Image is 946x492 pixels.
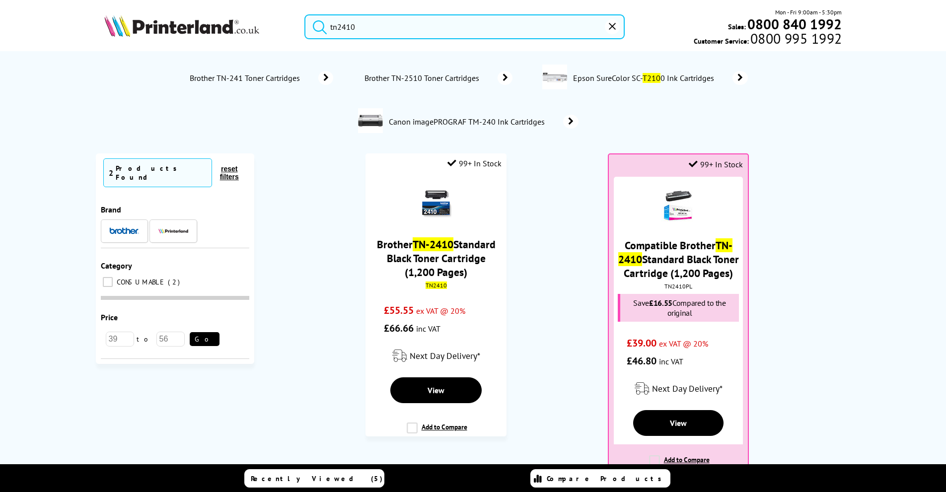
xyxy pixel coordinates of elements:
span: to [134,335,156,344]
span: Brother TN-2510 Toner Cartridges [363,73,483,83]
span: £16.55 [649,298,672,308]
img: Brother [109,227,139,234]
span: CONSUMABLE [114,278,167,286]
img: Brother-TN-2410-Toner-Packaging-New-Small.png [419,186,453,220]
a: View [633,410,724,436]
label: Add to Compare [407,422,467,441]
mark: TN2410 [426,281,447,289]
a: Canon imagePROGRAF TM-240 Ink Cartridges [388,108,579,135]
span: Mon - Fri 9:00am - 5:30pm [775,7,842,17]
img: C11CJ77301A1-conspage.jpg [542,65,567,89]
img: 6242C003-deptimage.jpg [358,108,383,133]
span: £66.66 [384,322,414,335]
img: TN2410PL-small-2.jpg [661,187,696,221]
span: Next Day Delivery* [652,383,723,394]
img: Printerland [158,228,188,233]
b: 0800 840 1992 [747,15,842,33]
span: View [428,385,444,395]
span: Customer Service: [694,34,842,46]
a: 0800 840 1992 [746,19,842,29]
span: inc VAT [416,324,440,334]
span: inc VAT [659,356,683,366]
button: Go [190,332,219,346]
span: £39.00 [627,337,656,350]
div: Products Found [116,164,207,182]
span: £55.55 [384,304,414,317]
span: ex VAT @ 20% [659,339,708,349]
a: Brother TN-241 Toner Cartridges [188,71,333,85]
label: Add to Compare [649,455,710,474]
input: Search prod [304,14,625,39]
a: Compatible BrotherTN-2410Standard Black Toner Cartridge (1,200 Pages) [618,238,739,280]
a: Epson SureColor SC-T2100 Ink Cartridges [572,65,748,91]
a: Brother TN-2510 Toner Cartridges [363,71,512,85]
span: £46.80 [627,354,656,367]
span: Brand [101,205,121,214]
div: modal_delivery [614,375,742,403]
button: reset filters [212,164,247,181]
span: Next Day Delivery* [410,350,480,361]
span: 2 [168,278,182,286]
span: View [670,418,687,428]
a: Recently Viewed (5) [244,469,384,488]
a: Compare Products [530,469,670,488]
a: BrotherTN-2410Standard Black Toner Cartridge (1,200 Pages) [377,237,496,279]
span: Compare Products [547,474,667,483]
span: Price [101,312,118,322]
a: View [390,377,482,403]
span: Sales: [728,22,746,31]
span: Brother TN-241 Toner Cartridges [188,73,303,83]
span: Recently Viewed (5) [251,474,383,483]
div: 99+ In Stock [689,159,743,169]
input: 56 [156,332,185,347]
a: Printerland Logo [104,15,292,39]
span: Canon imagePROGRAF TM-240 Ink Cartridges [388,117,548,127]
span: ex VAT @ 20% [416,306,465,316]
span: 2 [109,168,113,178]
div: 99+ In Stock [447,158,502,168]
span: Category [101,261,132,271]
div: Save Compared to the original [618,294,738,322]
span: 0800 995 1992 [749,34,842,43]
img: Printerland Logo [104,15,259,37]
div: modal_delivery [370,342,501,370]
mark: TN-2410 [413,237,453,251]
input: CONSUMABLE 2 [103,277,113,287]
mark: TN-2410 [618,238,732,266]
input: 39 [106,332,134,347]
div: TN2410PL [616,282,740,290]
mark: T210 [643,73,660,83]
span: Epson SureColor SC- 0 Ink Cartridges [572,73,718,83]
